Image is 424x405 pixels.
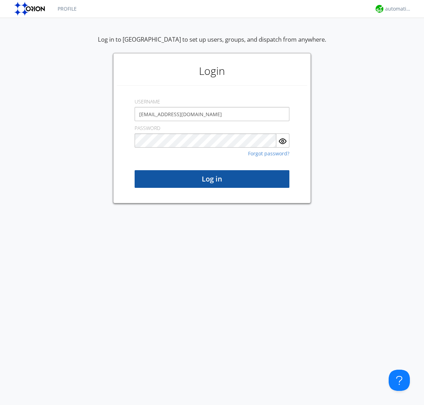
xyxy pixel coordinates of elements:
img: d2d01cd9b4174d08988066c6d424eccd [376,5,383,13]
div: Log in to [GEOGRAPHIC_DATA] to set up users, groups, and dispatch from anywhere. [98,35,326,53]
input: Password [135,133,276,148]
h1: Login [117,57,307,85]
iframe: Toggle Customer Support [389,370,410,391]
button: Show Password [276,133,289,148]
img: eye.svg [278,137,287,145]
div: automation+atlas [385,5,412,12]
img: orion-labs-logo.svg [14,2,47,16]
label: USERNAME [135,98,160,105]
button: Log in [135,170,289,188]
label: PASSWORD [135,125,160,132]
a: Forgot password? [248,151,289,156]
